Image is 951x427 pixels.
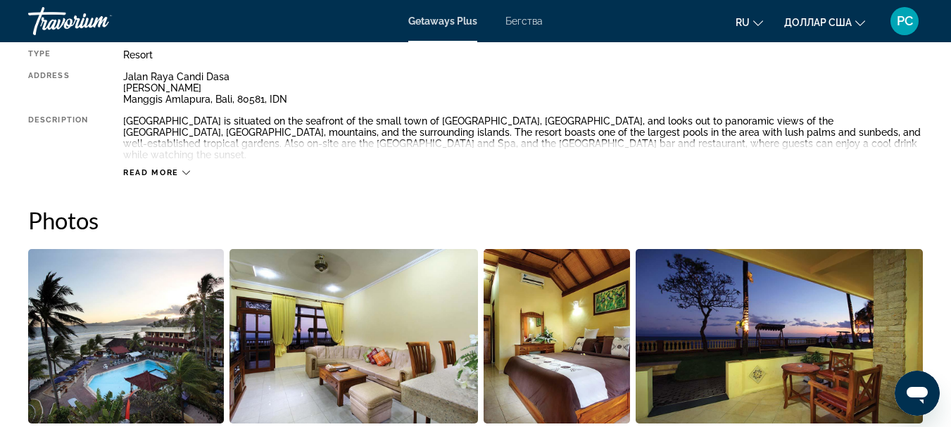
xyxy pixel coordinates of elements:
font: ru [736,17,750,28]
button: Open full-screen image slider [636,248,923,424]
div: Jalan Raya Candi Dasa [PERSON_NAME] Manggis Amlapura, Bali, 80581, IDN [123,71,923,105]
font: доллар США [784,17,852,28]
div: Resort [123,49,923,60]
button: Read more [123,167,190,178]
iframe: Кнопка запуска окна обмена сообщениями [895,371,940,416]
a: Травориум [28,3,169,39]
div: [GEOGRAPHIC_DATA] is situated on the seafront of the small town of [GEOGRAPHIC_DATA], [GEOGRAPHIC... [123,115,923,160]
font: РС [897,13,913,28]
button: Изменить язык [736,12,763,32]
div: Type [28,49,88,60]
button: Open full-screen image slider [28,248,224,424]
h2: Photos [28,206,923,234]
a: Бегства [505,15,543,27]
button: Open full-screen image slider [484,248,630,424]
button: Open full-screen image slider [229,248,478,424]
div: Address [28,71,88,105]
div: Description [28,115,88,160]
button: Изменить валюту [784,12,865,32]
span: Read more [123,168,179,177]
button: Меню пользователя [886,6,923,36]
a: Getaways Plus [408,15,477,27]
